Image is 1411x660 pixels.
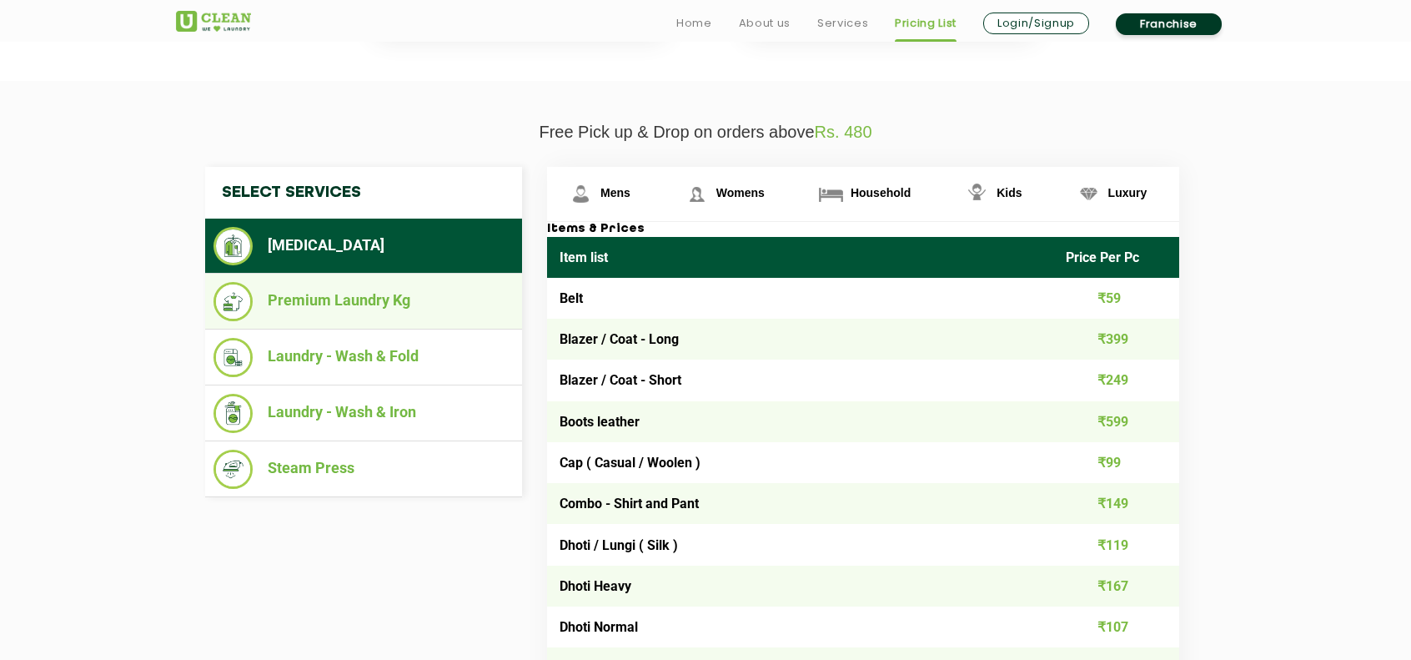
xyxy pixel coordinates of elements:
td: Blazer / Coat - Long [547,319,1053,360]
span: Household [851,186,911,199]
a: Services [817,13,868,33]
td: ₹99 [1053,442,1180,483]
span: Rs. 480 [815,123,872,141]
a: Franchise [1116,13,1222,35]
img: Dry Cleaning [213,227,253,265]
span: Luxury [1108,186,1147,199]
a: About us [739,13,791,33]
th: Item list [547,237,1053,278]
img: Luxury [1074,179,1103,209]
td: ₹249 [1053,360,1180,401]
td: ₹107 [1053,607,1180,647]
li: Laundry - Wash & Fold [213,338,514,377]
a: Pricing List [895,13,957,33]
span: Kids [997,186,1022,199]
td: Dhoti Normal [547,607,1053,647]
span: Womens [716,186,765,199]
td: Dhoti Heavy [547,566,1053,607]
td: ₹599 [1053,401,1180,442]
td: ₹119 [1053,524,1180,565]
a: Home [676,13,712,33]
td: ₹167 [1053,566,1180,607]
li: Steam Press [213,450,514,489]
img: Household [816,179,846,209]
li: Laundry - Wash & Iron [213,394,514,433]
img: Kids [962,179,992,209]
h4: Select Services [205,167,522,219]
td: Dhoti / Lungi ( Silk ) [547,524,1053,565]
td: Belt [547,278,1053,319]
img: Mens [566,179,595,209]
h3: Items & Prices [547,222,1179,237]
img: UClean Laundry and Dry Cleaning [176,11,251,32]
td: ₹59 [1053,278,1180,319]
img: Laundry - Wash & Fold [213,338,253,377]
img: Laundry - Wash & Iron [213,394,253,433]
span: Mens [600,186,630,199]
a: Login/Signup [983,13,1089,34]
td: ₹399 [1053,319,1180,360]
li: Premium Laundry Kg [213,282,514,321]
td: Combo - Shirt and Pant [547,483,1053,524]
li: [MEDICAL_DATA] [213,227,514,265]
img: Premium Laundry Kg [213,282,253,321]
img: Womens [682,179,711,209]
p: Free Pick up & Drop on orders above [176,123,1235,142]
td: Cap ( Casual / Woolen ) [547,442,1053,483]
th: Price Per Pc [1053,237,1180,278]
td: Blazer / Coat - Short [547,360,1053,401]
td: ₹149 [1053,483,1180,524]
td: Boots leather [547,401,1053,442]
img: Steam Press [213,450,253,489]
